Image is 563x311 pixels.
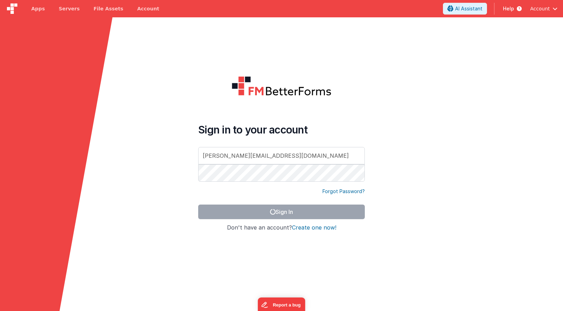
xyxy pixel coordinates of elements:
[59,5,79,12] span: Servers
[198,225,365,231] h4: Don't have an account?
[198,205,365,219] button: Sign In
[455,5,482,12] span: AI Assistant
[94,5,124,12] span: File Assets
[322,188,365,195] a: Forgot Password?
[503,5,514,12] span: Help
[530,5,557,12] button: Account
[198,147,365,164] input: Email Address
[198,123,365,136] h4: Sign in to your account
[292,225,336,231] button: Create one now!
[31,5,45,12] span: Apps
[530,5,550,12] span: Account
[443,3,487,15] button: AI Assistant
